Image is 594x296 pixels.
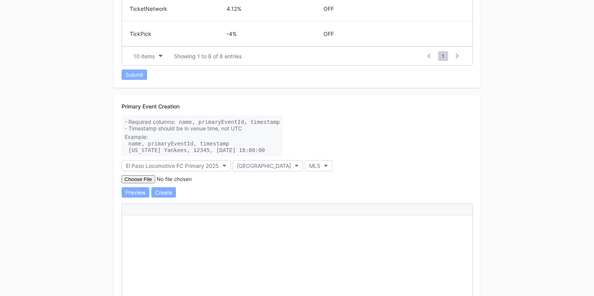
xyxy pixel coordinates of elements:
button: Preview [122,187,149,198]
div: -4% [227,30,322,37]
div: TickPick [130,30,225,37]
div: Submit [125,71,143,78]
div: El Paso Locomotive FC Primary 2025 [126,162,219,169]
div: Showing 1 to 8 of 8 entries [174,53,242,59]
code: [US_STATE] Yankees, 12345, [DATE] 18:00:00 [129,147,265,153]
div: [GEOGRAPHIC_DATA] [237,162,291,169]
div: Preview [125,189,146,196]
button: Submit [122,69,147,80]
button: Create [151,187,176,198]
div: TicketNetwork [130,5,225,12]
code: name, primaryEventId, timestamp [129,140,229,147]
span: 1 [438,51,448,61]
code: name, primaryEventId, timestamp [179,119,280,125]
div: Primary Event Creation [122,103,473,110]
div: MLS [309,162,320,169]
div: - Required columns: [125,118,280,125]
div: Example: [125,134,280,140]
div: Create [155,189,172,196]
div: - Timestamp should be in venue time, not UTC [125,125,280,132]
div: 4.12% [227,5,322,12]
button: MLS [305,160,332,171]
div: OFF [323,30,334,37]
button: El Paso Locomotive FC Primary 2025 [122,160,231,171]
button: [GEOGRAPHIC_DATA] [233,160,303,171]
div: 10 items [134,53,155,59]
button: 10 items [130,51,166,61]
div: OFF [323,5,334,12]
